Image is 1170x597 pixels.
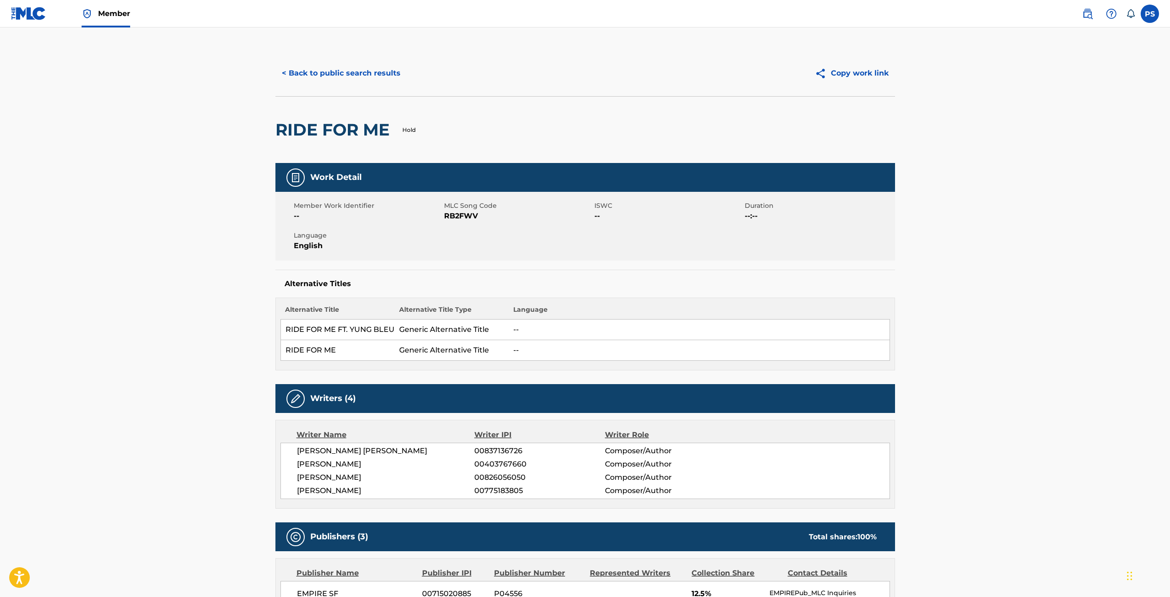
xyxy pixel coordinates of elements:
td: RIDE FOR ME [280,340,395,361]
div: Collection Share [692,568,780,579]
div: Represented Writers [590,568,685,579]
div: Publisher Name [297,568,415,579]
td: -- [509,320,890,340]
span: 00826056050 [474,472,604,483]
span: 00403767660 [474,459,604,470]
th: Alternative Title [280,305,395,320]
span: 00837136726 [474,445,604,456]
div: Help [1102,5,1121,23]
img: Copy work link [815,68,831,79]
h5: Writers (4) [310,393,356,404]
span: Composer/Author [605,472,724,483]
span: --:-- [745,211,893,222]
p: Hold [402,126,416,134]
span: -- [294,211,442,222]
iframe: Resource Center [1144,418,1170,492]
div: Publisher IPI [422,568,487,579]
td: RIDE FOR ME FT. YUNG BLEU [280,320,395,340]
span: ISWC [594,201,742,211]
th: Alternative Title Type [395,305,509,320]
span: 00775183805 [474,485,604,496]
td: -- [509,340,890,361]
span: RB2FWV [444,211,592,222]
span: [PERSON_NAME] [PERSON_NAME] [297,445,475,456]
div: Writer Role [605,429,724,440]
div: Writer IPI [474,429,605,440]
span: -- [594,211,742,222]
h5: Work Detail [310,172,362,183]
div: Publisher Number [494,568,583,579]
a: Public Search [1078,5,1097,23]
span: English [294,240,442,251]
div: Contact Details [788,568,877,579]
div: Drag [1127,562,1132,590]
span: Member Work Identifier [294,201,442,211]
span: Language [294,231,442,240]
img: Writers [290,393,301,404]
h2: RIDE FOR ME [275,119,394,140]
img: Publishers [290,532,301,543]
div: Total shares: [809,532,877,543]
img: Work Detail [290,172,301,183]
img: Top Rightsholder [82,8,93,19]
h5: Publishers (3) [310,532,368,542]
span: [PERSON_NAME] [297,472,475,483]
th: Language [509,305,890,320]
img: help [1106,8,1117,19]
div: User Menu [1141,5,1159,23]
button: < Back to public search results [275,62,407,85]
div: Writer Name [297,429,475,440]
span: Composer/Author [605,485,724,496]
img: search [1082,8,1093,19]
span: Composer/Author [605,445,724,456]
span: [PERSON_NAME] [297,459,475,470]
h5: Alternative Titles [285,279,886,288]
span: Duration [745,201,893,211]
span: MLC Song Code [444,201,592,211]
button: Copy work link [808,62,895,85]
span: 100 % [857,532,877,541]
span: Composer/Author [605,459,724,470]
span: [PERSON_NAME] [297,485,475,496]
td: Generic Alternative Title [395,340,509,361]
span: Member [98,8,130,19]
div: Notifications [1126,9,1135,18]
iframe: Chat Widget [1124,553,1170,597]
td: Generic Alternative Title [395,320,509,340]
img: MLC Logo [11,7,46,20]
